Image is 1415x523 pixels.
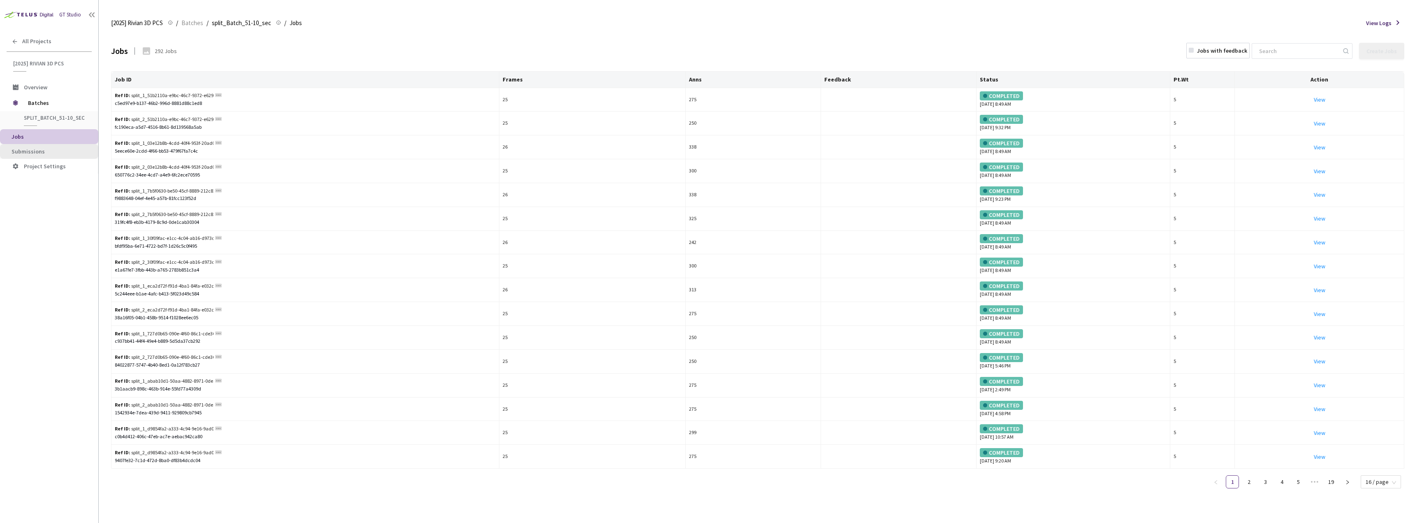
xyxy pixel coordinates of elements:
th: Frames [499,72,686,88]
div: 3b1aacb9-898c-463b-914e-55fd77a4309d [115,385,496,393]
b: Ref ID: [115,354,130,360]
span: left [1213,480,1218,485]
b: Ref ID: [115,402,130,408]
span: [2025] Rivian 3D PCS [13,60,87,67]
div: 38a16f05-04b1-458b-9514-f1028ee6ec05 [115,314,496,322]
a: View [1314,286,1325,294]
button: left [1209,475,1222,488]
td: 250 [686,350,821,374]
div: COMPLETED [980,186,1023,195]
td: 5 [1170,159,1235,183]
li: Previous Page [1209,475,1222,488]
input: Search [1254,44,1342,58]
td: 5 [1170,231,1235,255]
div: split_1_d9854fa2-a333-4c94-9e16-9ad01ff3ba31 [115,425,213,433]
b: Ref ID: [115,140,130,146]
a: View [1314,120,1325,127]
a: 4 [1276,476,1288,488]
div: c0b4d412-406c-47eb-ac7e-aebac942ca80 [115,433,496,441]
td: 25 [499,350,686,374]
td: 299 [686,421,821,445]
td: 5 [1170,374,1235,397]
td: 242 [686,231,821,255]
td: 25 [499,421,686,445]
div: [DATE] 8:49 AM [980,91,1167,108]
td: 275 [686,374,821,397]
div: COMPLETED [980,377,1023,386]
div: [DATE] 4:58 PM [980,401,1167,418]
b: Ref ID: [115,259,130,265]
td: 5 [1170,445,1235,469]
td: 338 [686,183,821,207]
b: Ref ID: [115,378,130,384]
li: 2 [1242,475,1255,488]
td: 26 [499,183,686,207]
a: View [1314,429,1325,437]
span: All Projects [22,38,51,45]
div: split_1_03e12b8b-4cdd-40f4-953f-20ad0cd375ea [115,139,213,147]
a: View [1314,310,1325,318]
li: 4 [1275,475,1288,488]
a: View [1314,96,1325,103]
td: 25 [499,159,686,183]
div: [DATE] 10:57 AM [980,424,1167,441]
b: Ref ID: [115,235,130,241]
li: 1 [1226,475,1239,488]
td: 300 [686,254,821,278]
span: split_Batch_51-10_sec [24,114,85,121]
li: / [284,18,286,28]
li: 19 [1325,475,1338,488]
div: e1a67fe7-3fbb-443b-a765-2783b851c3a4 [115,266,496,274]
td: 5 [1170,302,1235,326]
div: Page Size [1361,475,1401,485]
td: 300 [686,159,821,183]
div: COMPLETED [980,115,1023,124]
div: COMPLETED [980,329,1023,338]
td: 313 [686,278,821,302]
div: COMPLETED [980,258,1023,267]
td: 5 [1170,326,1235,350]
div: 650776c2-34ee-4cd7-a4e9-6fc2ece70595 [115,171,496,179]
div: [DATE] 5:46 PM [980,353,1167,370]
li: / [176,18,178,28]
div: split_1_abab10d1-50aa-4882-8971-0de5175bc571 [115,377,213,385]
td: 5 [1170,207,1235,231]
div: COMPLETED [980,281,1023,291]
div: bfdf95ba-6e71-4722-bd7f-1d26c5c0f495 [115,242,496,250]
li: 3 [1259,475,1272,488]
div: COMPLETED [980,234,1023,243]
td: 25 [499,88,686,112]
td: 5 [1170,88,1235,112]
div: [DATE] 8:49 AM [980,281,1167,298]
span: Batches [28,95,84,111]
a: View [1314,167,1325,175]
div: split_1_7b5f0630-be50-45cf-8889-212c82991a10 [115,187,213,195]
a: View [1314,453,1325,460]
td: 250 [686,112,821,135]
td: 25 [499,326,686,350]
td: 250 [686,326,821,350]
a: 1 [1226,476,1239,488]
li: 5 [1292,475,1305,488]
div: COMPLETED [980,424,1023,433]
div: [DATE] 8:49 AM [980,234,1167,251]
div: fc190eca-a5d7-4516-8b61-8d139568a5ab [115,123,496,131]
td: 5 [1170,421,1235,445]
th: Feedback [821,72,976,88]
td: 275 [686,445,821,469]
a: Batches [180,18,205,27]
div: split_1_eca2d72f-f91d-4ba1-84fa-e032cb8018cf [115,282,213,290]
div: [DATE] 8:49 AM [980,163,1167,179]
span: 16 / page [1366,476,1396,488]
span: Overview [24,84,47,91]
td: 5 [1170,397,1235,421]
div: split_2_d9854fa2-a333-4c94-9e16-9ad01ff3ba31 [115,449,213,457]
th: Job ID [111,72,499,88]
div: 292 Jobs [155,46,177,56]
td: 275 [686,302,821,326]
div: [DATE] 9:23 PM [980,186,1167,203]
li: / [206,18,209,28]
span: split_Batch_51-10_sec [212,18,271,28]
li: Next Page [1341,475,1354,488]
div: COMPLETED [980,353,1023,362]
